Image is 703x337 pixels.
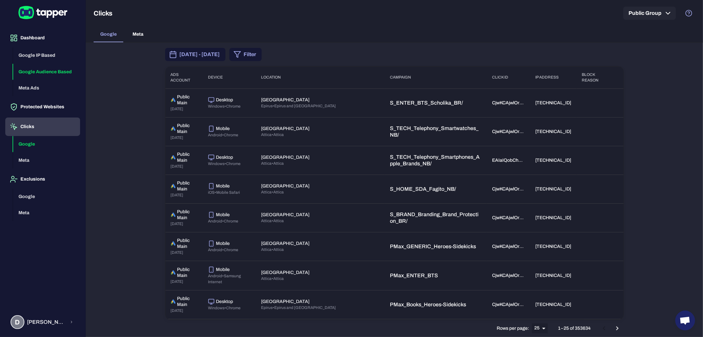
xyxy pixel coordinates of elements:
[13,85,80,90] a: Meta Ads
[492,129,525,135] div: CjwKCAjwlOrFBhBaEiwAw4bYDf8DFuGbG4PJCrNZlMEMH1vl-PImaXOaqJ8K8F4q0hWSLQBJlxJsCRoC4lQQAvD_BwE
[100,31,117,37] span: Google
[261,212,309,218] p: [GEOGRAPHIC_DATA]
[390,100,482,106] p: S_ENTER_BTS_Scholika_BR/
[492,244,525,250] div: CjwKCAjwlOrFBhBaEiwAw4bYDWk5bkyIzjIBoWyfa9AZjjQK1o-4bucGSDeoaMHsj9y02tQMHNoMxxoCenoQAvD_BwE
[208,248,238,252] span: Android • Chrome
[385,67,487,88] th: Campaign
[13,188,80,205] button: Google
[13,210,80,215] a: Meta
[13,136,80,152] button: Google
[5,98,80,116] button: Protected Websites
[492,215,525,221] div: CjwKCAjwlOrFBhBaEiwAw4bYDQ4SH7tLIqxrZi1hd3ADmBzZW5ThH0LEAjd2imb3YpvFA-bydGJbrRoCW_wQAvD_BwE
[177,123,197,135] p: Public Main
[171,250,184,255] span: [DATE]
[208,104,241,109] span: Windows • Chrome
[530,146,577,175] td: [TECHNICAL_ID]
[13,152,80,169] button: Meta
[177,238,197,250] p: Public Main
[261,97,309,103] p: [GEOGRAPHIC_DATA]
[261,132,284,137] span: Attica • Attica
[261,299,309,305] p: [GEOGRAPHIC_DATA]
[530,261,577,290] td: [TECHNICAL_ID]
[165,67,203,88] th: Ads account
[256,67,385,88] th: Location
[390,186,482,192] p: S_HOME_SDA_Fagito_NB/
[208,306,241,310] span: Windows • Chrome
[216,97,233,103] p: Desktop
[261,276,284,281] span: Attica • Attica
[390,125,482,138] p: S_TECH_Telephony_Smartwatches_NB/
[177,180,197,192] p: Public Main
[261,154,309,160] p: [GEOGRAPHIC_DATA]
[611,322,624,335] button: Go to next page
[13,157,80,163] a: Meta
[5,29,80,47] button: Dashboard
[5,35,80,40] a: Dashboard
[208,219,238,223] span: Android • Chrome
[216,299,233,305] p: Desktop
[261,104,336,108] span: Epirus • Epirus and [GEOGRAPHIC_DATA]
[530,117,577,146] td: [TECHNICAL_ID]
[177,152,197,163] p: Public Main
[623,7,676,20] button: Public Group
[261,241,309,247] p: [GEOGRAPHIC_DATA]
[261,126,309,132] p: [GEOGRAPHIC_DATA]
[530,67,577,88] th: IP address
[5,104,80,109] a: Protected Websites
[13,68,80,74] a: Google Audience Based
[492,157,525,163] div: EAIaIQobChMI_fTcwJ_BjwMVv1CRBR2VbyfoEAAYASAAEgJEVfD_BwE
[13,193,80,199] a: Google
[261,161,284,166] span: Attica • Attica
[5,170,80,188] button: Exclusions
[216,183,230,189] p: Mobile
[216,154,233,160] p: Desktop
[177,94,197,106] p: Public Main
[177,209,197,221] p: Public Main
[390,211,482,224] p: S_BRAND_Branding_Brand_Protection_BR/
[165,48,225,61] button: [DATE] - [DATE]
[530,290,577,319] td: [TECHNICAL_ID]
[487,67,530,88] th: Click id
[261,219,284,223] span: Attica • Attica
[171,164,184,169] span: [DATE]
[492,100,525,106] div: CjwKCAjwlOrFBhBaEiwAw4bYDQWdJ_pAGpFlLyH-n0GHUopA5BIkHcnfKM5kSUPI7_jrG4Qn-J5MkBoC6hQQAvD_BwE
[13,47,80,64] button: Google IP Based
[530,203,577,232] td: [TECHNICAL_ID]
[216,126,230,132] p: Mobile
[261,190,284,194] span: Attica • Attica
[530,88,577,117] td: [TECHNICAL_ID]
[177,267,197,279] p: Public Main
[390,243,482,250] p: PMax_GENERIC_Heroes-Sidekicks
[177,296,197,308] p: Public Main
[492,273,525,279] div: CjwKCAjwlOrFBhBaEiwAw4bYDWEJpEKAk5JieKTLz8hzLdP6LK7mRNF4LkQCWKbeUps0UcJrQxQdlRoCsPwQAvD_BwE
[94,9,112,17] h5: Clicks
[208,133,238,137] span: Android • Chrome
[390,301,482,308] p: PMax_Books_Heroes-Sidekicks
[261,183,309,189] p: [GEOGRAPHIC_DATA]
[133,31,144,37] span: Meta
[229,48,262,61] button: Filter
[5,176,80,182] a: Exclusions
[13,64,80,80] button: Google Audience Based
[13,80,80,96] button: Meta Ads
[208,190,240,195] span: iOS • Mobile Safari
[497,325,529,331] p: Rows per page:
[208,274,241,284] span: Android • Samsung Internet
[203,67,256,88] th: Device
[492,302,525,308] div: CjwKCAjwlOrFBhBaEiwAw4bYDfzkmoL5slJFdbKHUyABNAiha4_D4mdgzdwD-i85OBMjE3UdMPPXxBoCWF0QAvD_BwE
[171,135,184,140] span: [DATE]
[171,308,184,313] span: [DATE]
[675,311,695,330] a: Open chat
[216,267,230,273] p: Mobile
[390,272,482,279] p: PMax_ENTER_BTS
[11,315,24,329] div: D
[390,154,482,167] p: S_TECH_Telephony_Smartphones_Apple_Brands_NB/
[261,305,336,310] span: Epirus • Epirus and [GEOGRAPHIC_DATA]
[180,51,220,58] span: [DATE] - [DATE]
[13,141,80,146] a: Google
[5,118,80,136] button: Clicks
[208,161,241,166] span: Windows • Chrome
[171,279,184,284] span: [DATE]
[530,232,577,261] td: [TECHNICAL_ID]
[5,313,80,332] button: D[PERSON_NAME] [PERSON_NAME]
